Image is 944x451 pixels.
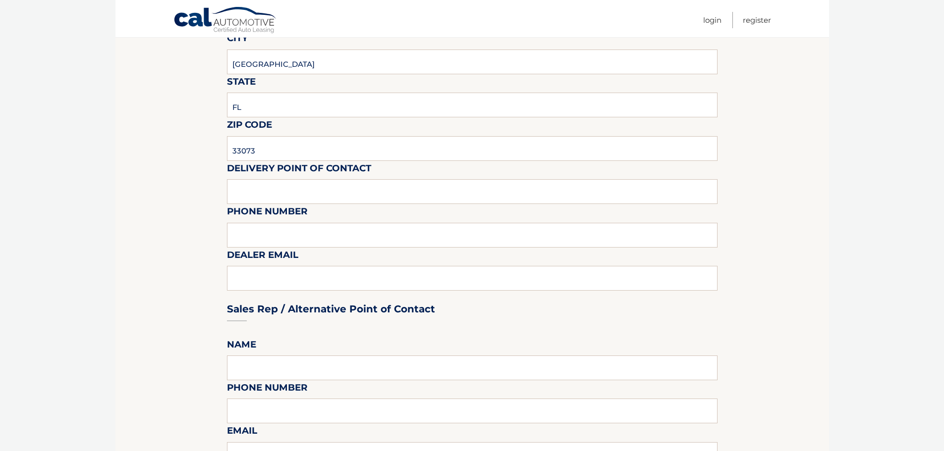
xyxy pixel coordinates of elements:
label: Phone Number [227,204,308,222]
a: Cal Automotive [173,6,278,35]
label: Phone Number [227,380,308,399]
a: Login [703,12,722,28]
label: Email [227,423,257,442]
label: City [227,31,248,49]
a: Register [743,12,771,28]
label: State [227,74,256,93]
label: Zip Code [227,117,272,136]
label: Dealer Email [227,248,298,266]
h3: Sales Rep / Alternative Point of Contact [227,303,435,315]
label: Delivery Point of Contact [227,161,371,179]
label: Name [227,337,256,355]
